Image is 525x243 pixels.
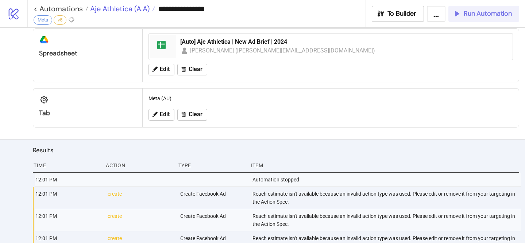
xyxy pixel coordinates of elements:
[189,111,202,118] span: Clear
[33,145,519,155] h2: Results
[179,187,247,209] div: Create Facebook Ad
[34,15,52,25] div: Meta
[39,109,136,117] div: Tab
[54,15,66,25] div: v5
[178,158,245,172] div: Type
[427,6,445,22] button: ...
[160,111,170,118] span: Edit
[464,9,512,18] span: Run Automation
[33,158,100,172] div: Time
[88,5,155,12] a: Aje Athletica (A.A)
[148,64,174,75] button: Edit
[387,9,417,18] span: To Builder
[107,187,174,209] div: create
[146,91,516,105] div: Meta (AU)
[107,209,174,231] div: create
[105,158,172,172] div: Action
[35,173,102,187] div: 12:01 PM
[148,109,174,121] button: Edit
[35,209,102,231] div: 12:01 PM
[179,209,247,231] div: Create Facebook Ad
[34,5,88,12] a: < Automations
[372,6,424,22] button: To Builder
[250,158,519,172] div: Item
[189,66,202,72] span: Clear
[252,173,521,187] div: Automation stopped
[252,187,521,209] div: Reach estimate isn't available because an invalid action type was used. Please edit or remove it ...
[180,38,508,46] div: [Auto] Aje Athletica | New Ad Brief | 2024
[190,46,375,55] div: [PERSON_NAME] ([PERSON_NAME][EMAIL_ADDRESS][DOMAIN_NAME])
[177,109,207,121] button: Clear
[252,209,521,231] div: Reach estimate isn't available because an invalid action type was used. Please edit or remove it ...
[177,64,207,75] button: Clear
[448,6,519,22] button: Run Automation
[160,66,170,72] span: Edit
[35,187,102,209] div: 12:01 PM
[88,4,150,13] span: Aje Athletica (A.A)
[39,49,136,58] div: Spreadsheet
